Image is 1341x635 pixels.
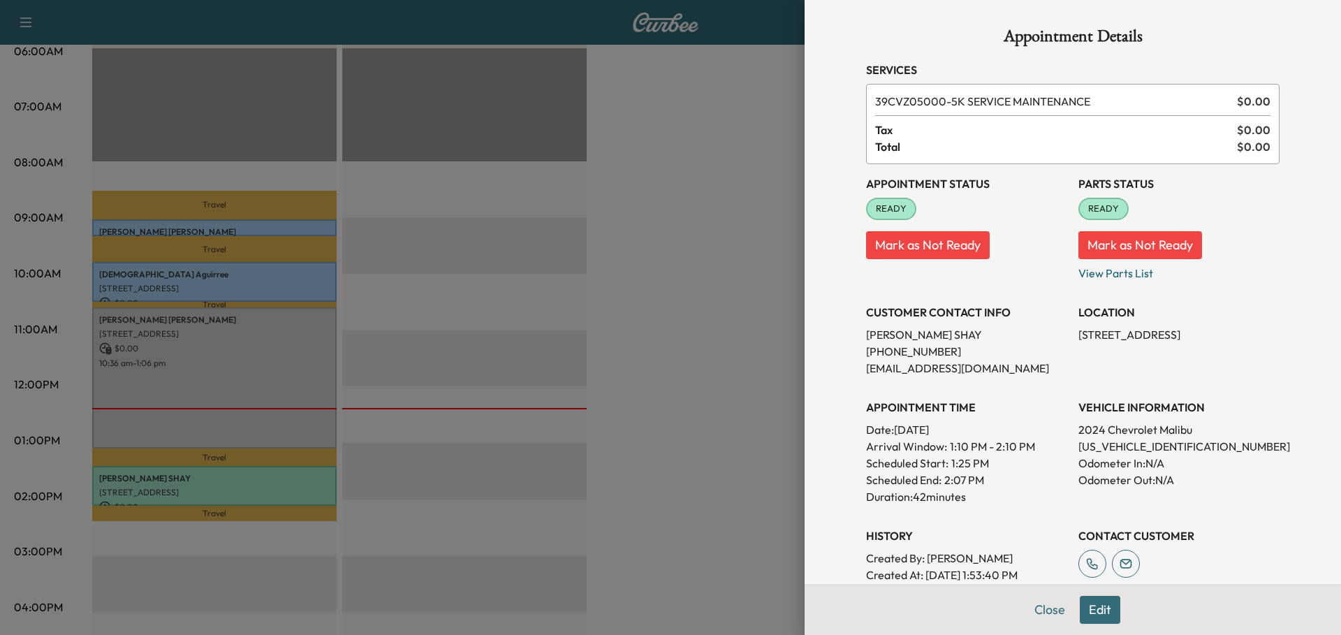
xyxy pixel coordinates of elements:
[1078,421,1280,438] p: 2024 Chevrolet Malibu
[1025,596,1074,624] button: Close
[866,583,1067,600] p: Modified By : [PERSON_NAME]
[866,438,1067,455] p: Arrival Window:
[1078,304,1280,321] h3: LOCATION
[951,455,989,472] p: 1:25 PM
[866,472,941,488] p: Scheduled End:
[944,472,984,488] p: 2:07 PM
[1237,122,1270,138] span: $ 0.00
[875,138,1237,155] span: Total
[866,326,1067,343] p: [PERSON_NAME] SHAY
[1078,438,1280,455] p: [US_VEHICLE_IDENTIFICATION_NUMBER]
[1078,399,1280,416] h3: VEHICLE INFORMATION
[1078,326,1280,343] p: [STREET_ADDRESS]
[866,488,1067,505] p: Duration: 42 minutes
[867,202,915,216] span: READY
[866,360,1067,377] p: [EMAIL_ADDRESS][DOMAIN_NAME]
[1078,472,1280,488] p: Odometer Out: N/A
[875,93,1231,110] span: 5K SERVICE MAINTENANCE
[1237,138,1270,155] span: $ 0.00
[866,399,1067,416] h3: APPOINTMENT TIME
[866,343,1067,360] p: [PHONE_NUMBER]
[1237,93,1270,110] span: $ 0.00
[1080,202,1127,216] span: READY
[866,567,1067,583] p: Created At : [DATE] 1:53:40 PM
[866,175,1067,192] h3: Appointment Status
[866,550,1067,567] p: Created By : [PERSON_NAME]
[1078,231,1202,259] button: Mark as Not Ready
[1078,175,1280,192] h3: Parts Status
[866,231,990,259] button: Mark as Not Ready
[1080,596,1120,624] button: Edit
[866,421,1067,438] p: Date: [DATE]
[1078,455,1280,472] p: Odometer In: N/A
[866,304,1067,321] h3: CUSTOMER CONTACT INFO
[1078,259,1280,282] p: View Parts List
[866,527,1067,544] h3: History
[866,28,1280,50] h1: Appointment Details
[866,61,1280,78] h3: Services
[1078,527,1280,544] h3: CONTACT CUSTOMER
[875,122,1237,138] span: Tax
[950,438,1035,455] span: 1:10 PM - 2:10 PM
[866,455,948,472] p: Scheduled Start:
